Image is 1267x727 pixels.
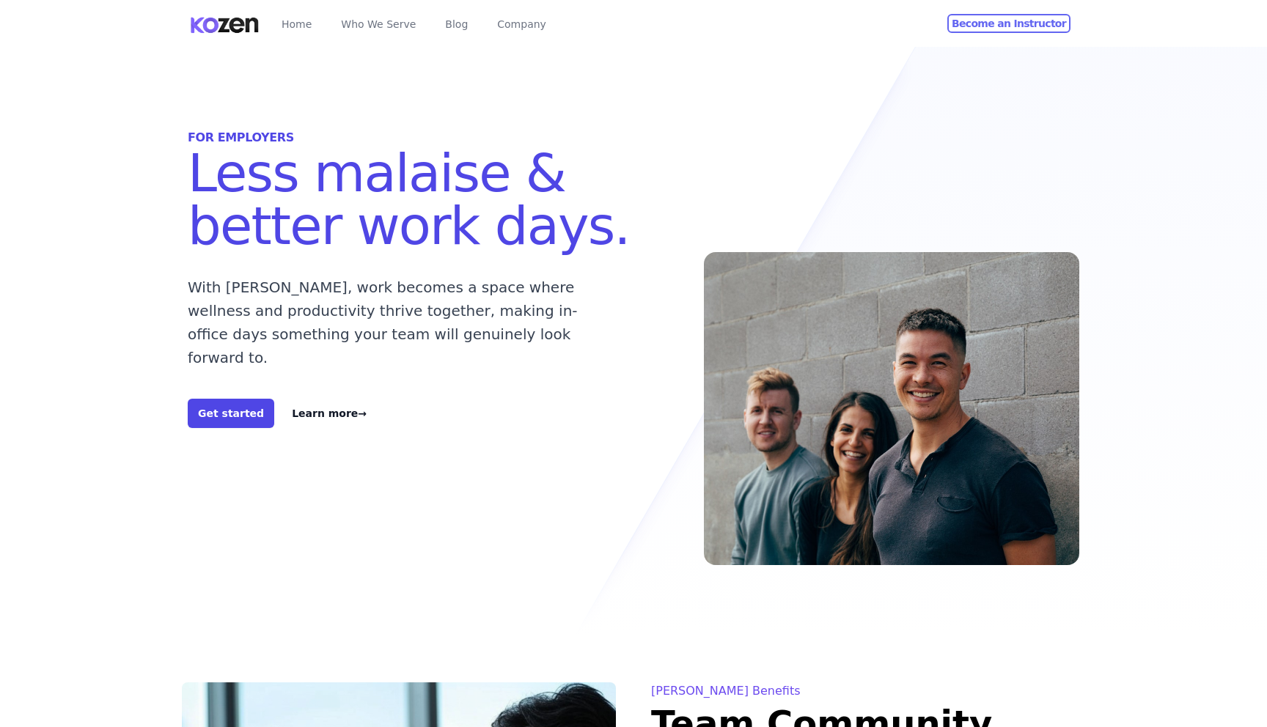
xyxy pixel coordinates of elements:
a: Become an Instructor [947,14,1070,33]
span: → [358,407,367,419]
p: [PERSON_NAME] Benefits [651,682,1085,700]
h1: Less malaise & better work days. [188,147,680,252]
h3: FOR EMPLOYERS [188,129,680,147]
p: With [PERSON_NAME], work becomes a space where wellness and productivity thrive together, making ... [188,276,610,369]
img: Kozen [188,1,261,46]
a: Learn more [292,405,367,422]
a: Get started [188,399,274,428]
